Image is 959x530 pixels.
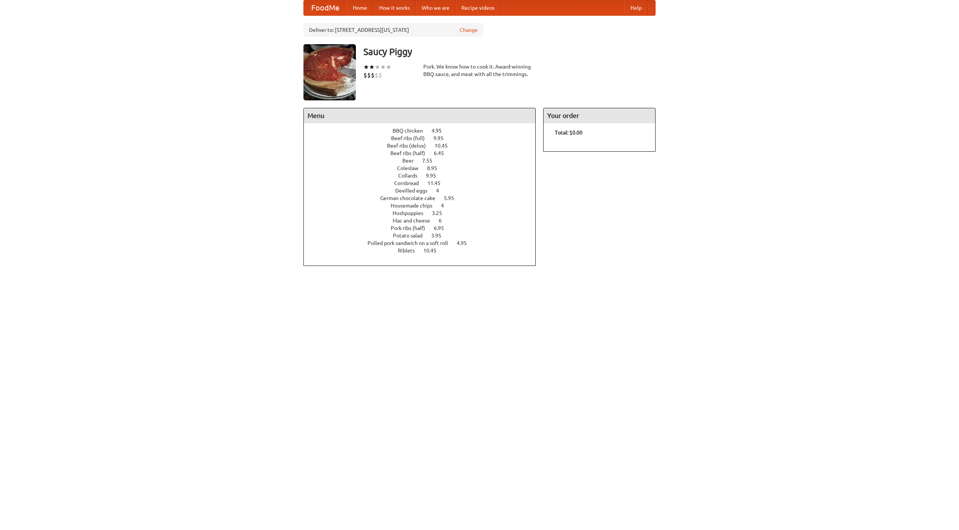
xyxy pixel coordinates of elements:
li: ★ [380,63,386,71]
span: Mac and cheese [393,218,438,224]
h4: Your order [544,108,655,123]
span: Beef ribs (delux) [387,143,433,149]
a: Potato salad 3.95 [393,233,455,239]
a: Cornbread 11.45 [394,180,454,186]
a: Coleslaw 8.95 [397,165,451,171]
b: Total: $0.00 [555,130,583,136]
a: Beef ribs (full) 9.95 [391,135,457,141]
li: $ [363,71,367,79]
span: 6 [439,218,449,224]
span: 10.45 [423,248,444,254]
span: Coleslaw [397,165,426,171]
span: Pulled pork sandwich on a soft roll [367,240,456,246]
li: ★ [369,63,375,71]
h4: Menu [304,108,535,123]
span: 3.95 [431,233,449,239]
li: $ [375,71,378,79]
a: Collards 9.95 [398,173,450,179]
span: 6.45 [434,150,451,156]
span: Beef ribs (full) [391,135,432,141]
a: Pulled pork sandwich on a soft roll 4.95 [367,240,481,246]
span: 8.95 [427,165,445,171]
span: 6.95 [434,225,451,231]
a: Change [460,26,478,34]
a: How it works [373,0,416,15]
span: 4 [436,188,447,194]
span: Beer [402,158,421,164]
a: German chocolate cake 5.95 [380,195,468,201]
a: Beer 7.55 [402,158,446,164]
span: BBQ chicken [393,128,430,134]
img: angular.jpg [303,44,356,100]
span: German chocolate cake [380,195,443,201]
a: Riblets 10.45 [398,248,450,254]
span: Beef ribs (half) [390,150,433,156]
a: Help [624,0,648,15]
a: Devilled eggs 4 [395,188,453,194]
li: ★ [363,63,369,71]
span: Cornbread [394,180,426,186]
div: Pork. We know how to cook it. Award-winning BBQ sauce, and meat with all the trimmings. [423,63,536,78]
span: 9.95 [433,135,451,141]
span: Pork ribs (half) [391,225,433,231]
span: 7.55 [422,158,440,164]
a: Hushpuppies 3.25 [393,210,456,216]
li: $ [371,71,375,79]
a: Beef ribs (half) 6.45 [390,150,458,156]
span: 5.95 [444,195,462,201]
span: Devilled eggs [395,188,435,194]
h3: Saucy Piggy [363,44,656,59]
li: $ [367,71,371,79]
a: BBQ chicken 4.95 [393,128,456,134]
li: ★ [375,63,380,71]
span: Riblets [398,248,422,254]
span: 10.45 [435,143,455,149]
span: 11.45 [427,180,448,186]
a: Mac and cheese 6 [393,218,456,224]
div: Deliver to: [STREET_ADDRESS][US_STATE] [303,23,483,37]
a: Who we are [416,0,456,15]
li: ★ [386,63,391,71]
span: 4.95 [457,240,474,246]
span: 4.95 [432,128,449,134]
span: 3.25 [432,210,450,216]
a: Recipe videos [456,0,500,15]
span: Potato salad [393,233,430,239]
span: Collards [398,173,425,179]
li: $ [378,71,382,79]
a: FoodMe [304,0,347,15]
a: Home [347,0,373,15]
span: Housemade chips [391,203,440,209]
a: Housemade chips 4 [391,203,458,209]
a: Pork ribs (half) 6.95 [391,225,458,231]
span: Hushpuppies [393,210,431,216]
a: Beef ribs (delux) 10.45 [387,143,462,149]
span: 9.95 [426,173,444,179]
span: 4 [441,203,451,209]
